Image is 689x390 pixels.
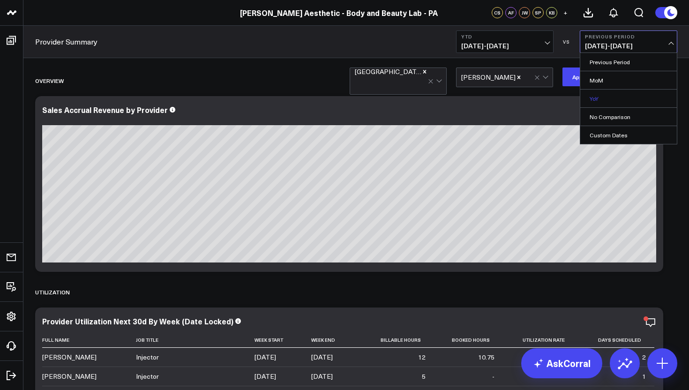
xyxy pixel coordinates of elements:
[434,332,503,348] th: Booked Hours
[562,67,615,86] button: Apply Filters
[35,281,70,303] div: UTILIZATION
[492,7,503,18] div: CS
[311,352,333,362] div: [DATE]
[35,37,97,47] a: Provider Summary
[361,332,434,348] th: Billable Hours
[580,90,677,107] a: YoY
[255,332,311,348] th: Week Start
[585,42,672,50] span: [DATE] - [DATE]
[461,74,516,81] div: [PERSON_NAME]
[580,30,677,53] button: Previous Period[DATE]-[DATE]
[580,53,677,71] a: Previous Period
[136,372,159,381] div: Injector
[42,105,168,115] div: Sales Accrual Revenue by Provider
[521,348,602,378] a: AskCorral
[578,332,654,348] th: Days Scheduled
[456,30,554,53] button: YTD[DATE]-[DATE]
[560,7,571,18] button: +
[42,352,97,362] div: [PERSON_NAME]
[492,372,494,381] div: -
[42,332,136,348] th: Full Name
[421,68,428,75] div: Remove Philadelphia
[532,7,544,18] div: SP
[580,126,677,144] a: Custom Dates
[42,372,97,381] div: [PERSON_NAME]
[355,68,421,75] div: [GEOGRAPHIC_DATA]
[35,70,64,91] div: Overview
[505,7,517,18] div: AF
[255,372,276,381] div: [DATE]
[558,39,575,45] div: VS
[563,9,568,16] span: +
[42,316,233,326] div: Provider Utilization Next 30d By Week (Date Locked)
[311,372,333,381] div: [DATE]
[519,7,530,18] div: JW
[580,71,677,89] a: MoM
[461,42,548,50] span: [DATE] - [DATE]
[311,332,361,348] th: Week End
[546,7,557,18] div: KB
[422,372,426,381] div: 5
[478,352,494,362] div: 10.75
[580,108,677,126] a: No Comparison
[585,34,672,39] b: Previous Period
[136,332,255,348] th: Job Title
[418,352,426,362] div: 12
[255,352,276,362] div: [DATE]
[461,34,548,39] b: YTD
[240,7,438,18] a: [PERSON_NAME] Aesthetic - Body and Beauty Lab - PA
[136,352,159,362] div: Injector
[503,332,578,348] th: Utilization Rate
[516,74,522,81] div: Remove Michelle Glynn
